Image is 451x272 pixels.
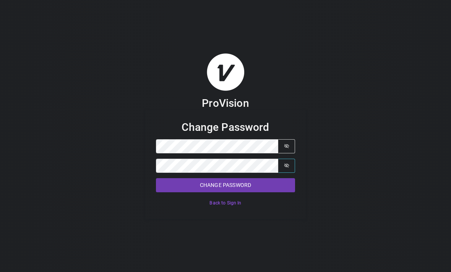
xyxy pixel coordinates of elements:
button: Change Password [156,178,295,192]
h3: ProVision [202,97,249,110]
button: Back to Sign In [156,198,295,209]
h3: Change Password [156,121,295,134]
button: Show password [278,139,295,153]
button: Show password [278,159,295,173]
